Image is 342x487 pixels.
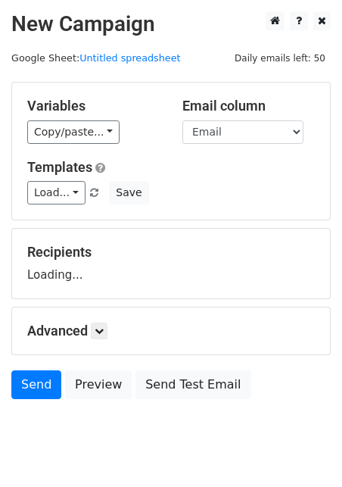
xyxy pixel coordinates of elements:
a: Send Test Email [135,370,250,399]
a: Send [11,370,61,399]
span: Daily emails left: 50 [229,50,331,67]
a: Copy/paste... [27,120,120,144]
h5: Variables [27,98,160,114]
a: Preview [65,370,132,399]
h5: Advanced [27,323,315,339]
div: Loading... [27,244,315,283]
small: Google Sheet: [11,52,181,64]
a: Daily emails left: 50 [229,52,331,64]
h2: New Campaign [11,11,331,37]
a: Untitled spreadsheet [79,52,180,64]
a: Load... [27,181,85,204]
h5: Email column [182,98,315,114]
h5: Recipients [27,244,315,261]
button: Save [109,181,148,204]
a: Templates [27,159,92,175]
